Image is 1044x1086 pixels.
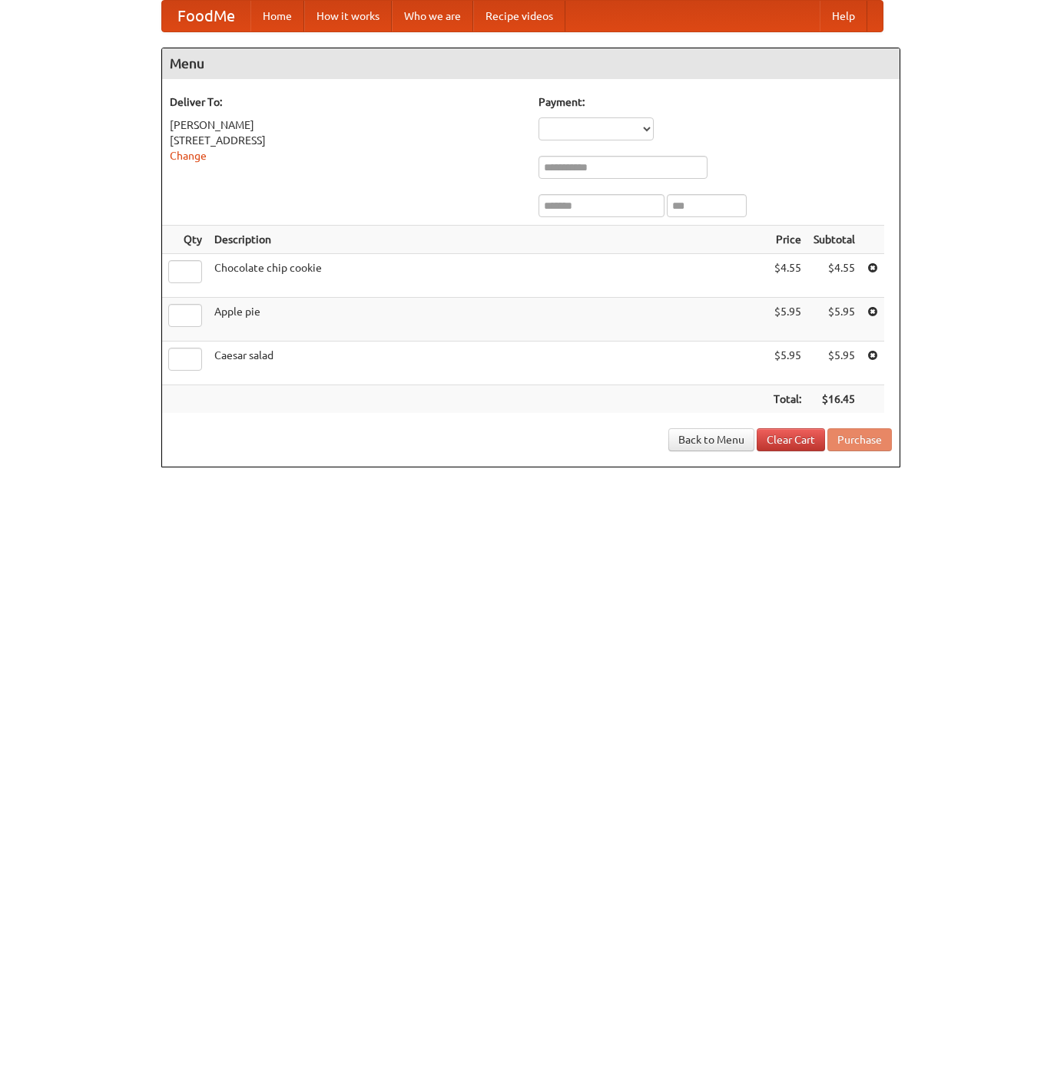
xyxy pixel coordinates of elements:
[807,226,861,254] th: Subtotal
[170,133,523,148] div: [STREET_ADDRESS]
[473,1,565,31] a: Recipe videos
[162,1,250,31] a: FoodMe
[668,428,754,451] a: Back to Menu
[820,1,867,31] a: Help
[208,226,767,254] th: Description
[767,385,807,414] th: Total:
[208,298,767,342] td: Apple pie
[170,117,523,133] div: [PERSON_NAME]
[170,94,523,110] h5: Deliver To:
[392,1,473,31] a: Who we are
[767,226,807,254] th: Price
[807,342,861,385] td: $5.95
[767,342,807,385] td: $5.95
[757,428,825,451] a: Clear Cart
[250,1,304,31] a: Home
[767,254,807,298] td: $4.55
[208,342,767,385] td: Caesar salad
[162,226,208,254] th: Qty
[807,254,861,298] td: $4.55
[827,428,892,451] button: Purchase
[162,48,900,79] h4: Menu
[767,298,807,342] td: $5.95
[170,150,207,162] a: Change
[208,254,767,298] td: Chocolate chip cookie
[807,385,861,414] th: $16.45
[304,1,392,31] a: How it works
[539,94,892,110] h5: Payment:
[807,298,861,342] td: $5.95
